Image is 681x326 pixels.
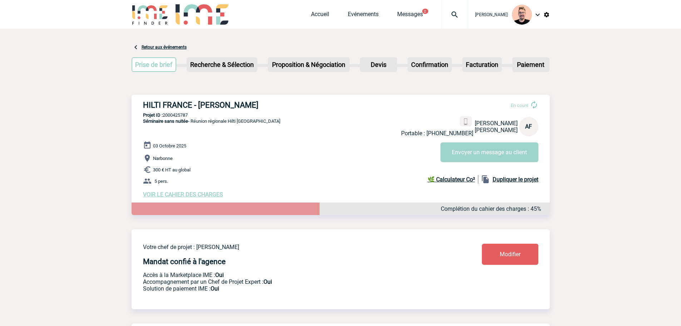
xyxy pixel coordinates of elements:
[500,251,520,258] span: Modifier
[361,58,396,71] p: Devis
[143,272,440,278] p: Accès à la Marketplace IME :
[143,118,188,124] span: Séminaire sans nuitée
[143,257,226,266] h4: Mandat confié à l'agence
[481,175,490,184] img: file_copy-black-24dp.png
[475,12,508,17] span: [PERSON_NAME]
[143,244,440,250] p: Votre chef de projet : [PERSON_NAME]
[263,278,272,285] b: Oui
[401,130,473,137] p: Portable : [PHONE_NUMBER]
[143,118,280,124] span: - Réunion régionale Hilti [GEOGRAPHIC_DATA]
[143,191,223,198] a: VOIR LE CAHIER DES CHARGES
[511,103,528,108] span: En cours
[132,112,550,118] p: 2000425787
[463,118,469,125] img: portable.png
[422,9,428,14] button: 2
[475,127,518,133] span: [PERSON_NAME]
[154,179,168,184] span: 5 pers.
[143,278,440,285] p: Prestation payante
[512,5,532,25] img: 129741-1.png
[311,11,329,21] a: Accueil
[268,58,349,71] p: Proposition & Négociation
[153,167,191,172] span: 300 € HT au global
[348,11,379,21] a: Evénements
[132,58,176,71] p: Prise de brief
[153,156,173,161] span: Narbonne
[153,143,186,149] span: 03 Octobre 2025
[142,45,187,50] a: Retour aux événements
[215,272,224,278] b: Oui
[143,101,357,110] h3: HILTI FRANCE - [PERSON_NAME]
[187,58,257,71] p: Recherche & Sélection
[525,123,532,130] span: AF
[493,176,538,183] b: Dupliquer le projet
[143,285,440,292] p: Conformité aux process achat client, Prise en charge de la facturation, Mutualisation de plusieur...
[132,4,169,25] img: IME-Finder
[475,120,518,127] span: [PERSON_NAME]
[211,285,219,292] b: Oui
[143,112,163,118] b: Projet ID :
[428,175,478,184] a: 🌿 Calculateur Co²
[440,142,538,162] button: Envoyer un message au client
[408,58,451,71] p: Confirmation
[397,11,423,21] a: Messages
[513,58,549,71] p: Paiement
[428,176,475,183] b: 🌿 Calculateur Co²
[463,58,501,71] p: Facturation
